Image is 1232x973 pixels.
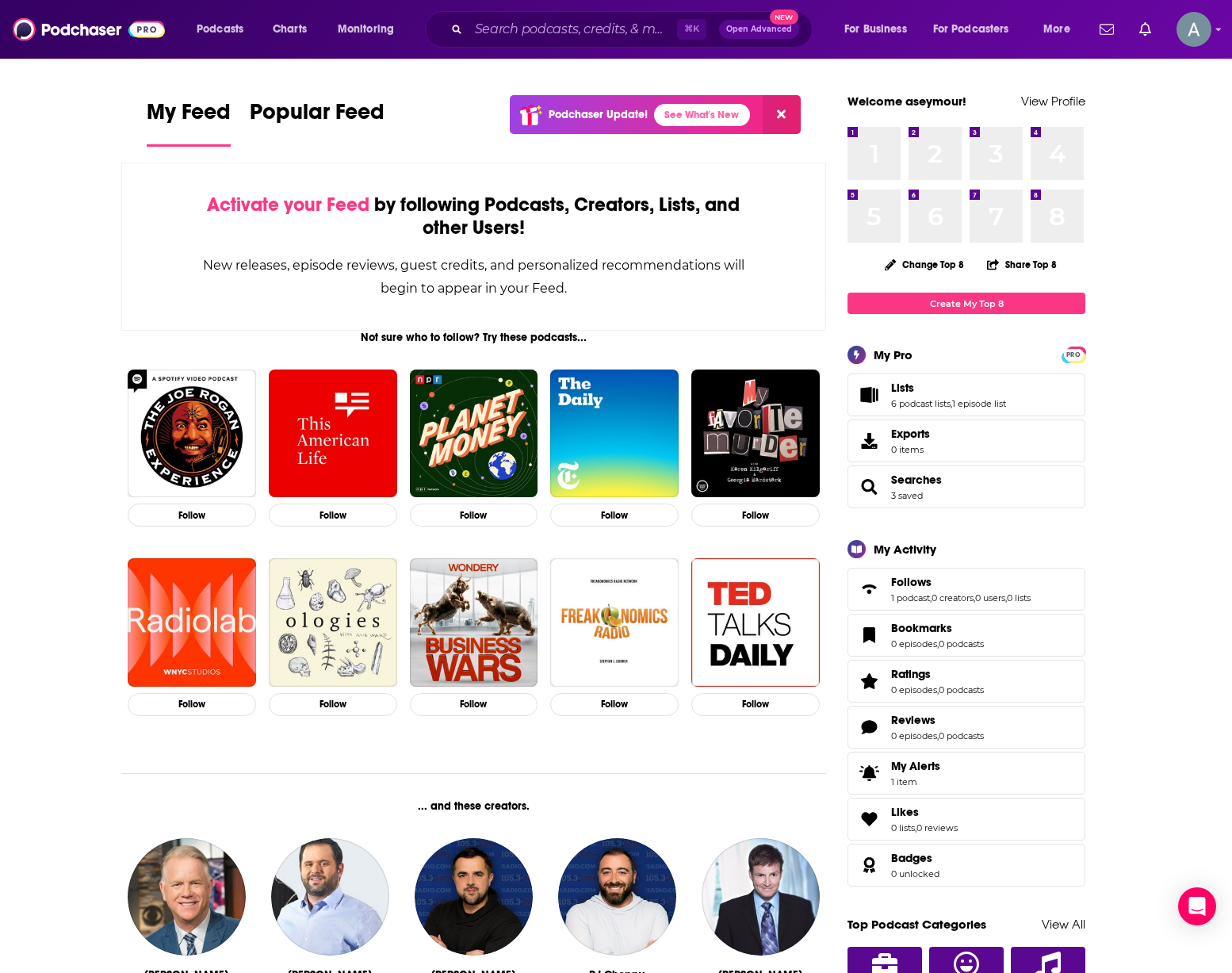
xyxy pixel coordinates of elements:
[891,776,940,787] span: 1 item
[121,331,826,344] div: Not sure who to follow? Try these podcasts...
[128,838,245,956] a: Boomer Esiason
[550,370,679,498] img: The Daily
[939,684,984,695] a: 0 podcasts
[770,10,798,25] span: New
[847,844,1085,887] span: Badges
[1043,18,1070,40] span: More
[1042,917,1085,932] a: View All
[691,558,820,687] img: TED Talks Daily
[853,578,885,600] a: Follows
[974,592,975,603] span: ,
[1021,94,1085,109] a: View Profile
[874,542,936,557] div: My Activity
[891,444,930,455] span: 0 items
[1178,887,1216,925] div: Open Intercom Messenger
[847,614,1085,657] span: Bookmarks
[1064,349,1083,361] span: PRO
[891,490,923,501] a: 3 saved
[952,398,1006,409] a: 1 episode list
[891,759,940,773] span: My Alerts
[853,384,885,406] a: Lists
[677,19,706,40] span: ⌘ K
[891,638,937,649] a: 0 episodes
[891,427,930,441] span: Exports
[847,660,1085,703] span: Ratings
[269,504,397,527] button: Follow
[121,799,826,813] div: ... and these creators.
[847,798,1085,841] span: Likes
[891,667,984,681] a: Ratings
[939,730,984,741] a: 0 podcasts
[891,398,951,409] a: 6 podcast lists
[147,98,231,135] span: My Feed
[128,693,256,716] button: Follow
[269,558,397,687] img: Ologies with Alie Ward
[891,868,939,879] a: 0 unlocked
[891,667,931,681] span: Ratings
[847,752,1085,795] a: My Alerts
[1133,16,1157,43] a: Show notifications dropdown
[13,14,165,44] img: Podchaser - Follow, Share and Rate Podcasts
[891,822,915,833] a: 0 lists
[847,94,966,109] a: Welcome aseymour!
[915,822,916,833] span: ,
[269,693,397,716] button: Follow
[410,370,538,498] img: Planet Money
[853,808,885,830] a: Likes
[891,851,932,865] span: Badges
[1093,16,1120,43] a: Show notifications dropdown
[847,706,1085,749] span: Reviews
[975,592,1005,603] a: 0 users
[262,17,316,42] a: Charts
[338,18,394,40] span: Monitoring
[469,17,677,42] input: Search podcasts, credits, & more...
[916,822,958,833] a: 0 reviews
[847,568,1085,611] span: Follows
[549,108,648,121] p: Podchaser Update!
[327,17,415,42] button: open menu
[128,370,256,498] a: The Joe Rogan Experience
[874,347,913,362] div: My Pro
[891,575,932,589] span: Follows
[654,104,750,126] a: See What's New
[550,558,679,687] img: Freakonomics Radio
[986,249,1058,280] button: Share Top 8
[1177,12,1211,47] button: Show profile menu
[702,838,819,956] img: Steve Patterson
[853,716,885,738] a: Reviews
[891,473,942,487] span: Searches
[128,558,256,687] img: Radiolab
[939,638,984,649] a: 0 podcasts
[440,11,828,48] div: Search podcasts, credits, & more...
[558,838,675,956] a: RJ Choppy
[891,851,939,865] a: Badges
[271,838,388,956] img: Gregg Giannotti
[930,592,932,603] span: ,
[937,730,939,741] span: ,
[269,370,397,498] a: This American Life
[415,838,532,956] img: Shan Shariff
[186,17,264,42] button: open menu
[937,638,939,649] span: ,
[853,670,885,692] a: Ratings
[891,730,937,741] a: 0 episodes
[410,504,538,527] button: Follow
[933,18,1009,40] span: For Podcasters
[853,476,885,498] a: Searches
[891,684,937,695] a: 0 episodes
[853,624,885,646] a: Bookmarks
[891,381,914,395] span: Lists
[891,805,919,819] span: Likes
[1177,12,1211,47] span: Logged in as aseymour
[410,558,538,687] a: Business Wars
[1007,592,1031,603] a: 0 lists
[147,98,231,147] a: My Feed
[207,193,369,216] span: Activate your Feed
[847,419,1085,462] a: Exports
